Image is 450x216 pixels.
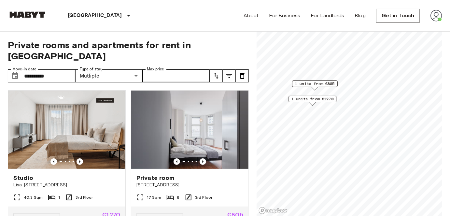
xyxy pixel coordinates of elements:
label: Move-in date [12,66,36,72]
a: For Business [269,12,301,20]
span: Studio [13,174,33,182]
label: Type of stay [80,66,103,72]
a: Blog [355,12,366,20]
a: Get in Touch [376,9,420,22]
a: For Landlords [311,12,345,20]
button: Previous image [50,158,57,165]
button: Previous image [77,158,83,165]
p: [GEOGRAPHIC_DATA] [68,12,122,20]
div: Mutliple [75,69,143,82]
img: Habyt [8,11,47,18]
span: 1 units from €805 [295,81,335,87]
div: Map marker [289,96,337,106]
span: 40.3 Sqm [24,194,43,200]
span: 3rd Floor [195,194,212,200]
label: Max price [147,66,164,72]
img: Marketing picture of unit DE-01-491-304-001 [8,91,125,169]
button: Previous image [174,158,180,165]
div: Map marker [292,80,338,91]
img: avatar [430,10,442,22]
span: [STREET_ADDRESS] [136,182,243,188]
button: Choose date, selected date is 30 Sep 2025 [8,69,21,82]
span: Private room [136,174,175,182]
a: Mapbox logo [259,207,287,214]
button: tune [223,69,236,82]
span: 1 units from €1270 [292,96,334,102]
span: Lisa-[STREET_ADDRESS] [13,182,120,188]
button: Previous image [200,158,206,165]
img: Marketing picture of unit DE-01-047-05H [131,91,248,169]
span: 8 [177,194,179,200]
span: 17 Sqm [147,194,161,200]
span: 3rd Floor [76,194,93,200]
button: tune [236,69,249,82]
span: 1 [58,194,60,200]
span: Private rooms and apartments for rent in [GEOGRAPHIC_DATA] [8,39,249,62]
button: tune [210,69,223,82]
a: About [244,12,259,20]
